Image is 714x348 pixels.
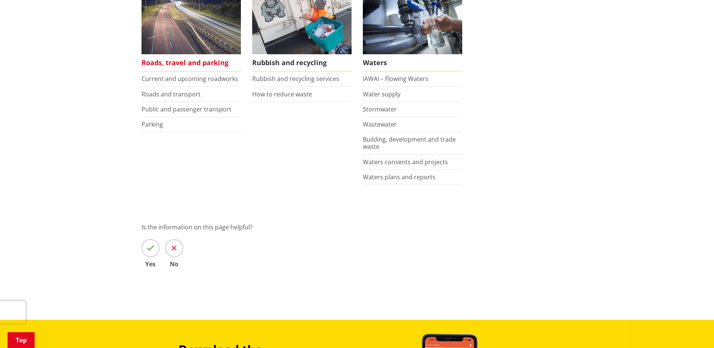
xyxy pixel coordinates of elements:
span: Roads, travel and parking [142,54,241,72]
span: Rubbish and recycling [252,54,352,72]
a: Rubbish and recycling services [252,75,339,83]
a: Top [8,332,35,348]
iframe: Messenger Launcher [679,316,706,343]
a: Roads and transport [142,90,201,98]
span: Yes [142,261,160,267]
a: Waters consents and projects [363,158,448,166]
a: Building, development and trade waste [363,135,456,151]
a: Water supply [363,90,400,98]
a: Wastewater [363,120,397,128]
span: No [165,261,183,267]
span: Waters [363,54,462,72]
a: Parking [142,120,163,128]
p: Is the information on this page helpful? [142,223,573,232]
a: Stormwater [363,105,397,113]
a: Current and upcoming roadworks [142,75,238,83]
a: IAWAI – Flowing Waters [363,75,428,83]
a: Public and passenger transport [142,105,231,113]
a: How to reduce waste [252,90,312,98]
a: Waters plans and reports [363,173,435,181]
